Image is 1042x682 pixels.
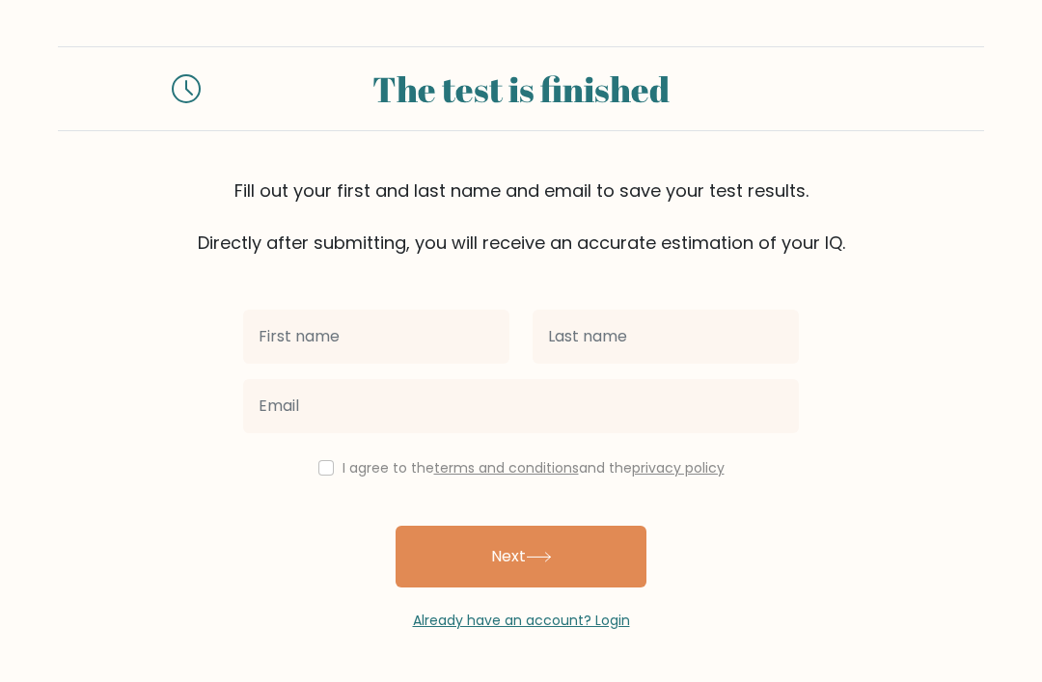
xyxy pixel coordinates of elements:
button: Next [396,526,646,587]
input: First name [243,310,509,364]
a: terms and conditions [434,458,579,477]
input: Email [243,379,799,433]
a: Already have an account? Login [413,611,630,630]
input: Last name [533,310,799,364]
div: Fill out your first and last name and email to save your test results. Directly after submitting,... [58,177,984,256]
label: I agree to the and the [343,458,725,477]
div: The test is finished [224,63,818,115]
a: privacy policy [632,458,725,477]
